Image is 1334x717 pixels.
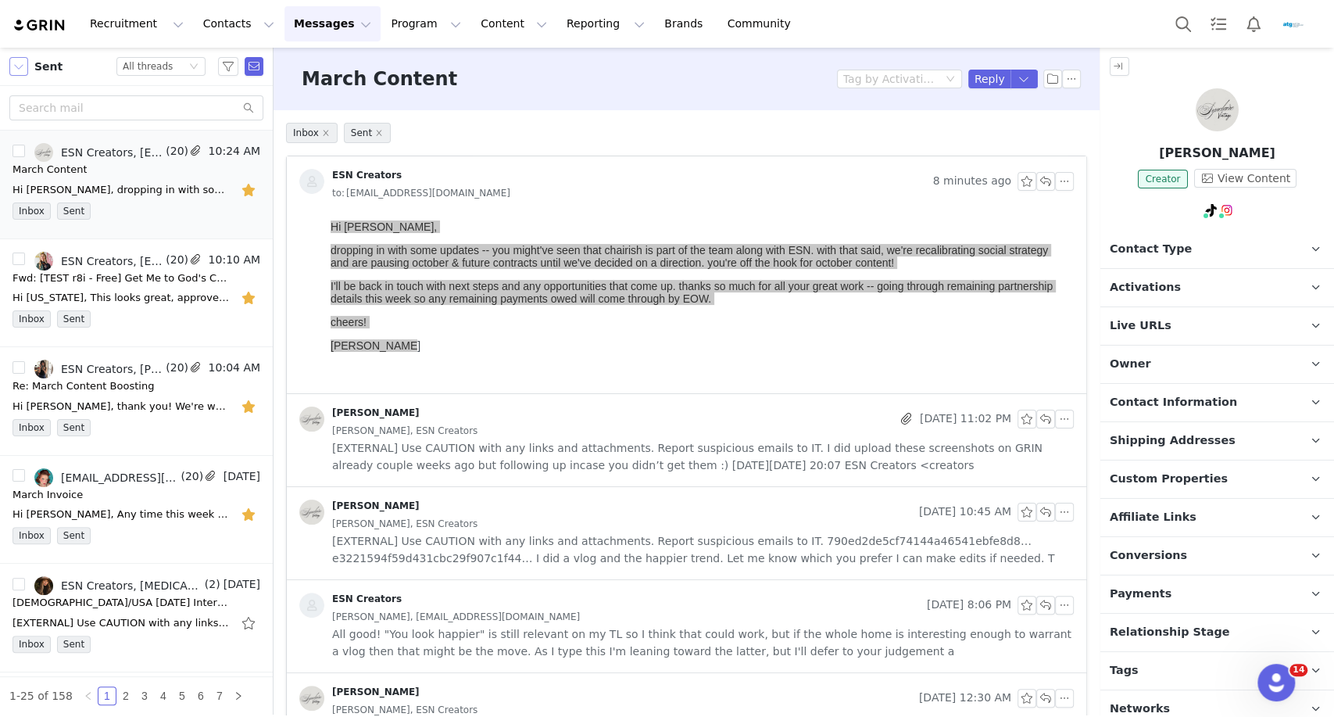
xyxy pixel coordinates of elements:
[381,6,470,41] button: Program
[123,58,173,75] div: All threads
[80,6,193,41] button: Recruitment
[332,686,420,698] div: [PERSON_NAME]
[34,252,163,271] a: ESN Creators, [EMAIL_ADDRESS][DOMAIN_NAME]
[1236,6,1271,41] button: Notifications
[344,123,391,143] span: Sent
[34,576,202,595] a: ESN Creators, [MEDICAL_DATA][PERSON_NAME]
[192,687,209,704] a: 6
[9,687,73,705] li: 1-25 of 158
[1110,547,1187,565] span: Conversions
[1201,6,1236,41] a: Tasks
[6,102,743,114] p: cheers!
[6,125,743,138] p: [PERSON_NAME]
[84,691,93,701] i: icon: left
[191,687,210,705] li: 6
[229,687,248,705] li: Next Page
[173,687,191,705] li: 5
[163,252,188,268] span: (20)
[13,18,67,33] a: grin logo
[299,169,402,194] a: ESN Creators
[34,252,53,271] img: 0c75f18a-d7de-4983-a7d6-af2ab0b4eba2.jpg
[287,580,1086,672] div: ESN Creators [DATE] 8:06 PM[PERSON_NAME], [EMAIL_ADDRESS][DOMAIN_NAME] All good! "You look happie...
[557,6,654,41] button: Reporting
[332,532,1074,567] span: [EXTERNAL] Use CAUTION with any links and attachments. Report suspicious emails to IT. 790ed2de5c...
[1100,144,1334,163] p: [PERSON_NAME]
[61,363,163,375] div: ESN Creators, [PERSON_NAME][EMAIL_ADDRESS][DOMAIN_NAME]
[946,74,955,85] i: icon: down
[13,487,83,503] div: March Invoice
[919,689,1011,708] span: [DATE] 12:30 AM
[332,593,402,605] div: ESN Creators
[13,182,231,198] div: Hi Kennedy, dropping in with some updates -- you might've seen that chairish is part of the team ...
[299,169,324,194] img: placeholder-contacts.jpeg
[1194,169,1296,188] button: View Content
[13,271,231,286] div: Fwd: [TEST r8i - Free] Get Me to God's Country (an Estate Sale)
[34,360,53,378] img: 2b4ee424-48a8-4ca4-9518-8428f55d9beb.jpg
[194,6,284,41] button: Contacts
[57,310,91,328] span: Sent
[299,407,324,432] img: c3939788-9cf9-42fe-baac-075f1cec2f09.jpg
[34,360,163,378] a: ESN Creators, [PERSON_NAME][EMAIL_ADDRESS][DOMAIN_NAME]
[287,487,1086,579] div: [PERSON_NAME] [DATE] 10:45 AM[PERSON_NAME], ESN Creators [EXTERNAL] Use CAUTION with any links an...
[1110,624,1230,641] span: Relationship Stage
[299,500,420,525] a: [PERSON_NAME]
[299,686,324,711] img: c3939788-9cf9-42fe-baac-075f1cec2f09.jpg
[375,129,383,137] i: icon: close
[234,691,243,701] i: icon: right
[61,579,202,592] div: ESN Creators, [MEDICAL_DATA][PERSON_NAME]
[61,146,163,159] div: ESN Creators, [EMAIL_ADDRESS][DOMAIN_NAME]
[13,527,51,544] span: Inbox
[13,290,231,306] div: Hi Virginia, This looks great, approved to post as a collab thurs-sun. thank you! as a heads up, ...
[177,468,203,485] span: (20)
[302,65,457,93] h3: March Content
[243,102,254,113] i: icon: search
[927,596,1011,615] span: [DATE] 8:06 PM
[13,162,87,177] div: March Content
[1271,12,1321,37] button: Profile
[332,185,510,202] span: [EMAIL_ADDRESS][DOMAIN_NAME]
[299,593,324,618] img: placeholder-contacts.jpeg
[9,95,263,120] input: Search mail
[919,503,1011,522] span: [DATE] 10:45 AM
[1110,356,1151,373] span: Owner
[173,687,191,704] a: 5
[332,407,420,419] div: [PERSON_NAME]
[61,255,163,267] div: ESN Creators, [EMAIL_ADDRESS][DOMAIN_NAME]
[1281,12,1306,37] img: 1f3ad9ce-c1be-497f-8abd-53a102201297.png
[1110,432,1236,450] span: Shipping Addresses
[322,129,330,137] i: icon: close
[13,310,51,328] span: Inbox
[1110,586,1171,603] span: Payments
[13,399,231,414] div: Hi Delaney, thank you! We're working on that now and with the new team members from chairish, we'...
[1110,509,1196,526] span: Affiliate Links
[79,687,98,705] li: Previous Page
[6,6,743,19] p: Hi [PERSON_NAME],
[98,687,116,705] li: 1
[332,439,1074,474] span: [EXTERNAL] Use CAUTION with any links and attachments. Report suspicious emails to IT. I did uplo...
[718,6,807,41] a: Community
[206,252,260,271] span: 10:10 AM
[299,593,402,618] a: ESN Creators
[1110,279,1181,296] span: Activations
[332,500,420,512] div: [PERSON_NAME]
[655,6,717,41] a: Brands
[135,687,154,705] li: 3
[206,360,260,378] span: 10:04 AM
[920,410,1011,428] span: [DATE] 11:02 PM
[287,156,1086,214] div: ESN Creators 8 minutes agoto:[EMAIL_ADDRESS][DOMAIN_NAME]
[287,394,1086,486] div: [PERSON_NAME] [DATE] 11:02 PM[PERSON_NAME], ESN Creators [EXTERNAL] Use CAUTION with any links an...
[34,468,53,487] img: 1a0583ab-848a-4636-8bc6-8eb68c3459d1--s.jpg
[843,71,935,87] div: Tag by Activation
[13,419,51,436] span: Inbox
[13,595,231,611] div: ESN/USA Today Interview
[210,687,229,705] li: 7
[117,687,134,704] a: 2
[202,576,220,593] span: (2)
[1110,394,1237,411] span: Contact Information
[245,57,263,76] span: Send Email
[1221,204,1233,217] img: instagram.svg
[57,636,91,653] span: Sent
[1110,317,1171,335] span: Live URLs
[13,636,51,653] span: Inbox
[1257,664,1295,701] iframe: Intercom live chat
